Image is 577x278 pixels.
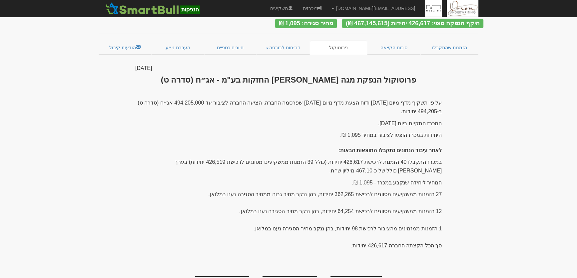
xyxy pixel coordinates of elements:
[135,131,442,139] p: היחידות במכרז הוצעו לציבור במחיר 1,095 ₪.
[342,19,483,28] div: היקף הנפקה סופי: 426,617 יחידות (467,145,615 ₪)
[420,41,478,55] a: הזמנות שהתקבלו
[204,41,256,55] a: חיובים כספיים
[310,41,367,55] a: פרוטוקול
[135,158,442,175] p: במכרז התקבלו 40 הזמנות לרכישת 426,617 יחידות (כולל 39 הזמנות ממשקיעים מסווגים לרכישת 426,519 יחיד...
[135,241,442,250] p: סך הכל הקצתה החברה 426,617 יחידות.
[99,41,152,55] a: הודעות קיבול
[152,41,205,55] a: העברת ני״ע
[275,19,337,28] div: מחיר סגירה: 1,095 ₪
[135,119,442,128] p: המכרז התקיים ביום [DATE].
[367,41,421,55] a: סיכום הקצאה
[104,2,202,15] img: SmartBull Logo
[135,146,442,155] p: לאחר עיבוד הנתונים נתקבלו התוצאות הבאות:
[256,41,310,55] a: דו״חות לבורסה
[135,178,442,187] p: המחיר ליחידה שנקבע במכרז - 1,095 ₪.
[135,99,442,116] p: על פי תשקיף מדף מיום [DATE] ודוח הצעת מדף מיום [DATE] שפרסמה החברה, הציעה החברה לציבור עד 494,205...
[135,76,442,84] h3: פרוטוקול הנפקת מגה [PERSON_NAME] החזקות בע"מ - אג״ח (סדרה ט)
[135,65,442,72] div: [DATE]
